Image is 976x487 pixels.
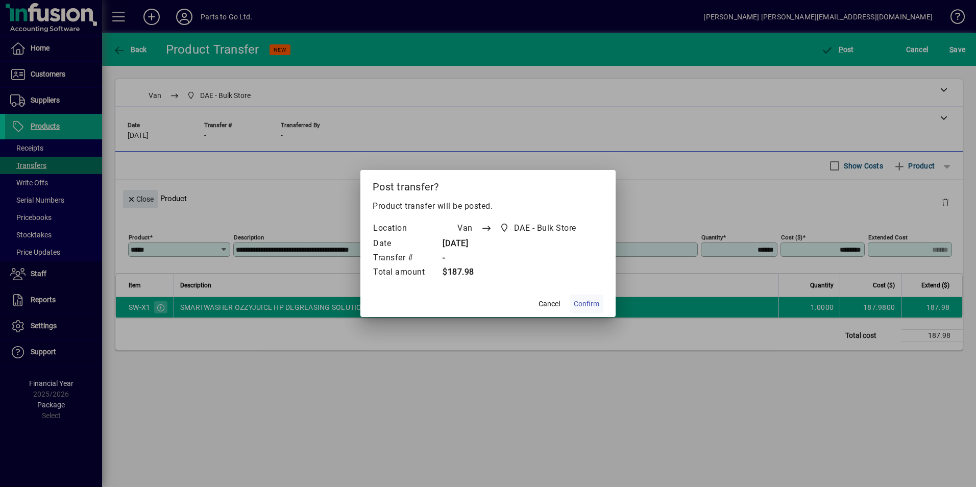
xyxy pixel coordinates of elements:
[497,221,580,235] span: DAE - Bulk Store
[533,295,566,313] button: Cancel
[457,222,473,234] span: Van
[373,200,603,212] p: Product transfer will be posted.
[574,299,599,309] span: Confirm
[373,237,435,251] td: Date
[373,221,435,237] td: Location
[373,251,435,265] td: Transfer #
[435,251,596,265] td: -
[435,237,596,251] td: [DATE]
[373,265,435,280] td: Total amount
[441,221,477,235] span: Van
[360,170,616,200] h2: Post transfer?
[570,295,603,313] button: Confirm
[435,265,596,280] td: $187.98
[514,222,576,234] span: DAE - Bulk Store
[539,299,560,309] span: Cancel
